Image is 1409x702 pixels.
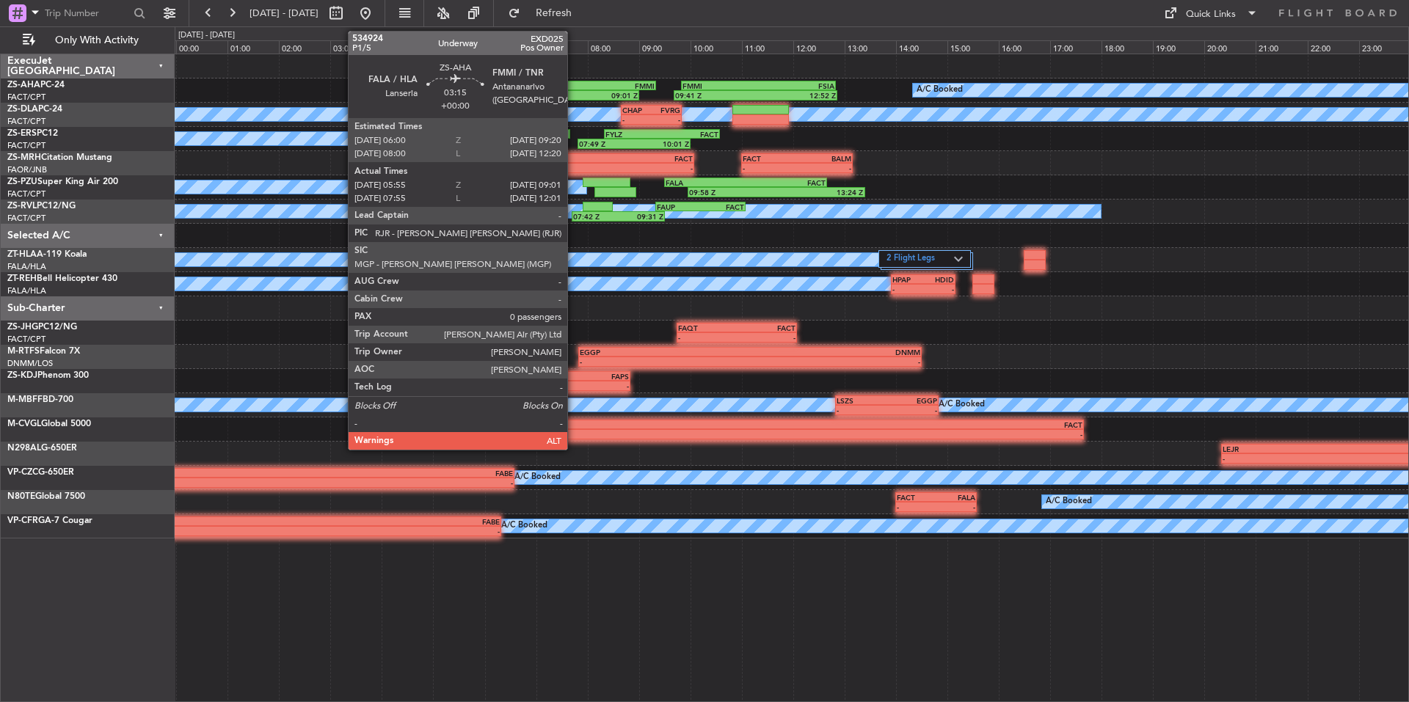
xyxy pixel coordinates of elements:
[737,333,795,342] div: -
[433,40,484,54] div: 05:00
[746,178,826,187] div: FACT
[7,468,38,477] span: VP-CZC
[999,40,1050,54] div: 16:00
[382,40,433,54] div: 04:00
[806,430,1083,439] div: -
[7,129,58,138] a: ZS-ERSPC12
[651,115,680,124] div: -
[797,164,851,172] div: -
[651,106,680,114] div: FVRG
[45,2,129,24] input: Trip Number
[537,372,583,381] div: FACT
[936,493,976,502] div: FALA
[7,116,45,127] a: FACT/CPT
[1256,40,1307,54] div: 21:00
[622,115,651,124] div: -
[16,29,159,52] button: Only With Activity
[742,40,793,54] div: 11:00
[678,323,737,332] div: FAQT
[887,396,937,405] div: EGGP
[528,430,806,439] div: -
[7,420,91,428] a: M-CVGLGlobal 5000
[892,285,923,293] div: -
[7,323,38,332] span: ZS-JHG
[675,91,756,100] div: 09:41 Z
[7,285,46,296] a: FALA/HLA
[887,406,937,414] div: -
[545,164,619,172] div: -
[7,178,118,186] a: ZS-PZUSuper King Air 200
[65,478,289,487] div: -
[7,323,77,332] a: ZS-JHGPC12/NG
[7,164,47,175] a: FAOR/JNB
[7,92,45,103] a: FACT/CPT
[1204,40,1256,54] div: 20:00
[755,91,836,100] div: 12:52 Z
[7,420,41,428] span: M-CVGL
[1102,40,1153,54] div: 18:00
[7,250,87,259] a: ZT-HLAA-119 Koala
[283,517,500,526] div: FABE
[250,7,318,20] span: [DATE] - [DATE]
[481,91,560,100] div: 05:55 Z
[7,347,80,356] a: M-RTFSFalcon 7X
[573,212,619,221] div: 07:42 Z
[7,140,45,151] a: FACT/CPT
[634,139,689,148] div: 10:01 Z
[7,395,73,404] a: M-MBFFBD-700
[588,40,639,54] div: 08:00
[793,40,845,54] div: 12:00
[1050,40,1102,54] div: 17:00
[7,81,40,89] span: ZS-AHA
[486,81,570,90] div: FALA
[886,253,954,266] label: 2 Flight Legs
[580,357,750,366] div: -
[560,91,638,100] div: 09:01 Z
[689,188,776,197] div: 09:58 Z
[7,468,74,477] a: VP-CZCG-650ER
[7,202,76,211] a: ZS-RVLPC12/NG
[1046,491,1092,513] div: A/C Booked
[514,467,561,489] div: A/C Booked
[7,444,41,453] span: N298AL
[7,261,46,272] a: FALA/HLA
[917,79,963,101] div: A/C Booked
[662,130,718,139] div: FACT
[7,371,89,380] a: ZS-KDJPhenom 300
[7,516,38,525] span: VP-CFR
[583,381,628,390] div: -
[939,394,985,416] div: A/C Booked
[536,40,588,54] div: 07:00
[806,420,1083,429] div: FACT
[7,516,92,525] a: VP-CFRGA-7 Cougar
[682,81,758,90] div: FMMI
[619,154,693,163] div: FACT
[501,515,547,537] div: A/C Booked
[283,527,500,535] div: -
[1308,40,1359,54] div: 22:00
[7,189,45,200] a: FACT/CPT
[65,469,289,478] div: OMAD
[622,106,651,114] div: CHAP
[7,358,53,369] a: DNMM/LOS
[7,395,43,404] span: M-MBFF
[776,188,864,197] div: 13:24 Z
[7,274,117,283] a: ZT-REHBell Helicopter 430
[523,8,585,18] span: Refresh
[954,256,963,262] img: arrow-gray.svg
[7,178,37,186] span: ZS-PZU
[580,348,750,357] div: EGGP
[639,40,691,54] div: 09:00
[947,40,999,54] div: 15:00
[545,154,619,163] div: BALM
[897,493,936,502] div: FACT
[279,40,330,54] div: 02:00
[1153,40,1204,54] div: 19:00
[701,202,745,211] div: FACT
[666,178,746,187] div: FALA
[837,406,886,414] div: -
[7,153,112,162] a: ZS-MRHCitation Mustang
[845,40,896,54] div: 13:00
[7,334,45,345] a: FACT/CPT
[579,139,634,148] div: 07:49 Z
